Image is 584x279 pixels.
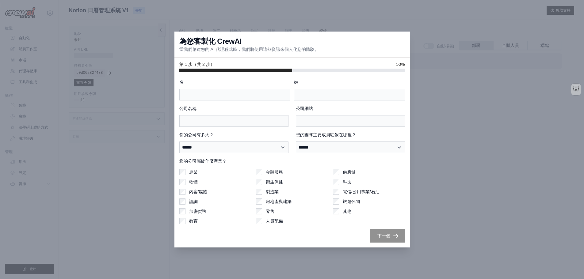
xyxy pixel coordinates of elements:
font: 衛生保健 [266,179,283,184]
font: 名 [179,80,184,85]
font: 房地產與建築 [266,199,292,204]
font: 姓 [294,80,298,85]
font: 零售 [266,209,274,214]
font: 第 1 步（共 2 步） [179,62,215,67]
font: 公司名稱 [179,106,197,111]
font: 軟體 [189,179,198,184]
font: 農業 [189,170,198,175]
font: 您的公司屬於什麼產業？ [179,159,227,164]
font: 其他 [343,209,351,214]
font: 內容/媒體 [189,189,208,194]
font: 加密貨幣 [189,209,206,214]
font: 教育 [189,219,198,224]
font: 公司網站 [296,106,313,111]
font: 供應鏈 [343,170,356,175]
font: 下一個 [377,233,390,238]
font: 金融服務 [266,170,283,175]
font: 為您客製化 CrewAI [179,37,242,45]
font: 你的公司有多大？ [179,132,214,137]
font: 當我們創建您的 AI 代理程式時，我們將使用這些資訊來個人化您的體驗。 [179,47,319,52]
font: 您的團隊主要成員駐紮在哪裡？ [296,132,356,137]
font: 科技 [343,179,351,184]
font: 50% [396,62,405,67]
font: 電信/公用事業/石油 [343,189,380,194]
font: 製造業 [266,189,279,194]
font: 旅遊休閒 [343,199,360,204]
font: 諮詢 [189,199,198,204]
font: 人員配備 [266,219,283,224]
